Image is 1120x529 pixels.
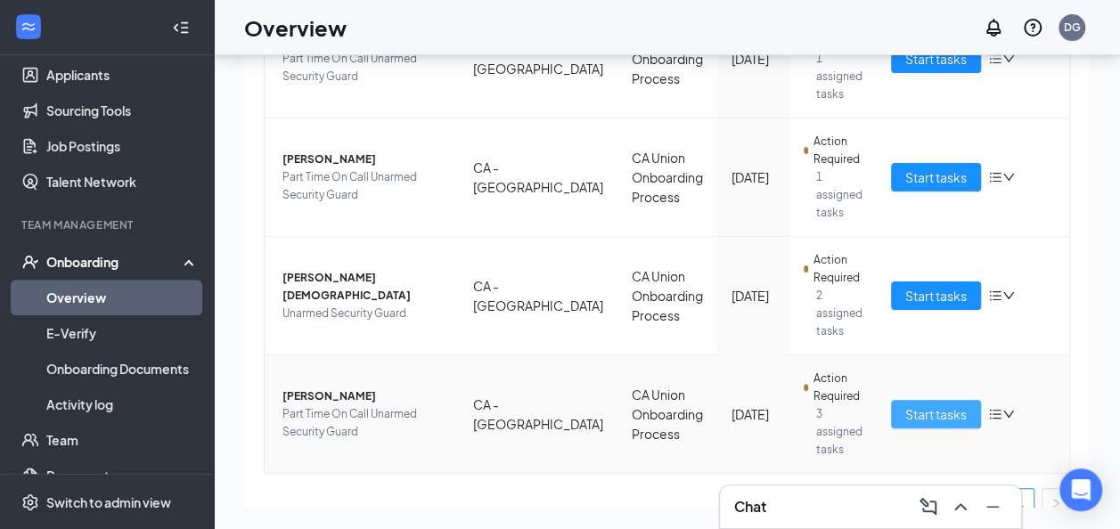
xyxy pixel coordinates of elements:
[732,286,775,305] div: [DATE]
[914,492,943,521] button: ComposeMessage
[617,355,717,473] td: CA Union Onboarding Process
[46,164,199,199] a: Talent Network
[46,253,184,271] div: Onboarding
[891,400,981,428] button: Start tasks
[816,168,862,222] span: 1 assigned tasks
[816,50,862,103] span: 1 assigned tasks
[988,170,1002,184] span: bars
[988,407,1002,421] span: bars
[617,118,717,237] td: CA Union Onboarding Process
[1002,53,1015,65] span: down
[46,493,171,511] div: Switch to admin view
[813,370,862,405] span: Action Required
[905,286,967,305] span: Start tasks
[982,496,1003,517] svg: Minimize
[734,497,766,517] h3: Chat
[891,163,981,191] button: Start tasks
[988,289,1002,303] span: bars
[46,280,199,315] a: Overview
[282,405,445,441] span: Part Time On Call Unarmed Security Guard
[891,45,981,73] button: Start tasks
[282,50,445,85] span: Part Time On Call Unarmed Security Guard
[46,128,199,164] a: Job Postings
[1042,488,1070,517] li: Next Page
[21,253,39,271] svg: UserCheck
[46,422,199,458] a: Team
[1059,468,1102,511] div: Open Intercom Messenger
[946,492,975,521] button: ChevronUp
[1002,171,1015,183] span: down
[21,217,195,232] div: Team Management
[282,168,445,204] span: Part Time On Call Unarmed Security Guard
[988,52,1002,66] span: bars
[20,18,37,36] svg: WorkstreamLogo
[978,492,1007,521] button: Minimize
[905,167,967,187] span: Start tasks
[1002,408,1015,420] span: down
[905,404,967,424] span: Start tasks
[46,315,199,351] a: E-Verify
[891,281,981,310] button: Start tasks
[1002,289,1015,302] span: down
[813,133,862,168] span: Action Required
[282,387,445,405] span: [PERSON_NAME]
[282,269,445,305] span: [PERSON_NAME][DEMOGRAPHIC_DATA]
[950,496,971,517] svg: ChevronUp
[46,57,199,93] a: Applicants
[282,305,445,322] span: Unarmed Security Guard
[46,458,199,493] a: Documents
[46,93,199,128] a: Sourcing Tools
[459,237,617,355] td: CA - [GEOGRAPHIC_DATA]
[46,387,199,422] a: Activity log
[1022,17,1043,38] svg: QuestionInfo
[1042,488,1070,517] button: right
[732,49,775,69] div: [DATE]
[816,405,862,459] span: 3 assigned tasks
[244,12,347,43] h1: Overview
[459,355,617,473] td: CA - [GEOGRAPHIC_DATA]
[459,118,617,237] td: CA - [GEOGRAPHIC_DATA]
[732,404,775,424] div: [DATE]
[21,493,39,511] svg: Settings
[732,167,775,187] div: [DATE]
[172,19,190,37] svg: Collapse
[46,351,199,387] a: Onboarding Documents
[813,251,862,287] span: Action Required
[617,237,717,355] td: CA Union Onboarding Process
[1051,498,1061,509] span: right
[918,496,939,517] svg: ComposeMessage
[1064,20,1081,35] div: DG
[816,287,862,340] span: 2 assigned tasks
[983,17,1004,38] svg: Notifications
[905,49,967,69] span: Start tasks
[282,151,445,168] span: [PERSON_NAME]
